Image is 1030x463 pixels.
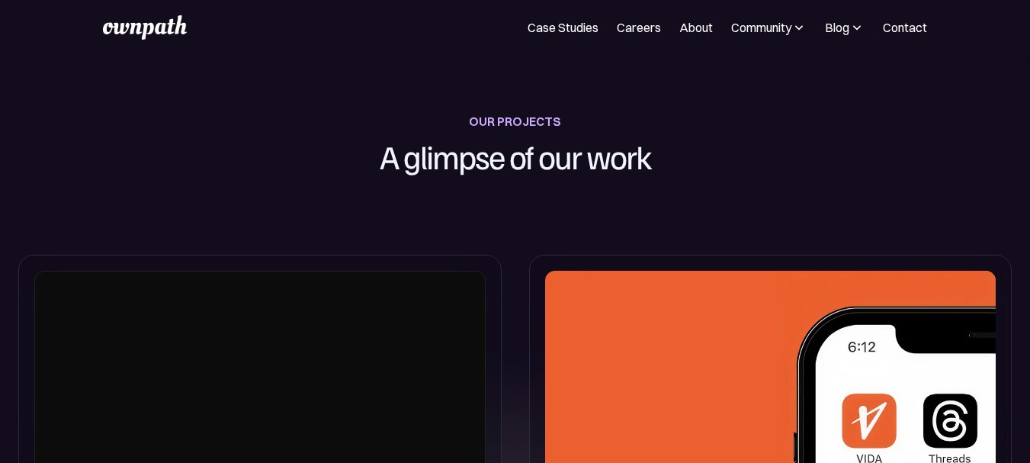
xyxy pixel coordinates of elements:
div: Blog [825,18,849,37]
a: Careers [617,18,661,37]
h1: A glimpse of our work [303,132,727,182]
div: Community [731,18,791,37]
a: About [679,18,713,37]
a: Case Studies [528,18,598,37]
a: Contact [883,18,927,37]
div: Blog [825,18,865,37]
div: OUR PROJECTS [469,111,561,132]
div: Community [731,18,807,37]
